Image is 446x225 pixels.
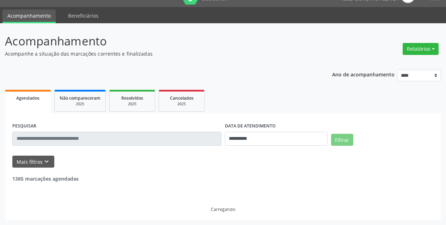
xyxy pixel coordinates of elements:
div: 2025 [164,101,199,107]
label: DATA DE ATENDIMENTO [225,121,276,132]
p: Acompanhamento [5,32,310,50]
div: 2025 [115,101,150,107]
label: PESQUISAR [12,121,36,132]
div: Carregando [211,206,235,212]
span: Agendados [16,95,39,101]
button: Filtrar [331,134,353,146]
span: Resolvidos [121,95,143,101]
button: Relatórios [403,43,439,55]
p: Acompanhe a situação das marcações correntes e finalizadas [5,50,310,57]
i: keyboard_arrow_down [43,158,50,165]
p: Ano de acompanhamento [332,70,395,79]
strong: 1385 marcações agendadas [12,175,79,182]
span: Não compareceram [60,95,100,101]
a: Beneficiários [63,10,103,22]
a: Acompanhamento [2,10,56,23]
span: Cancelados [170,95,194,101]
div: 2025 [60,101,100,107]
button: Mais filtroskeyboard_arrow_down [12,156,54,168]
